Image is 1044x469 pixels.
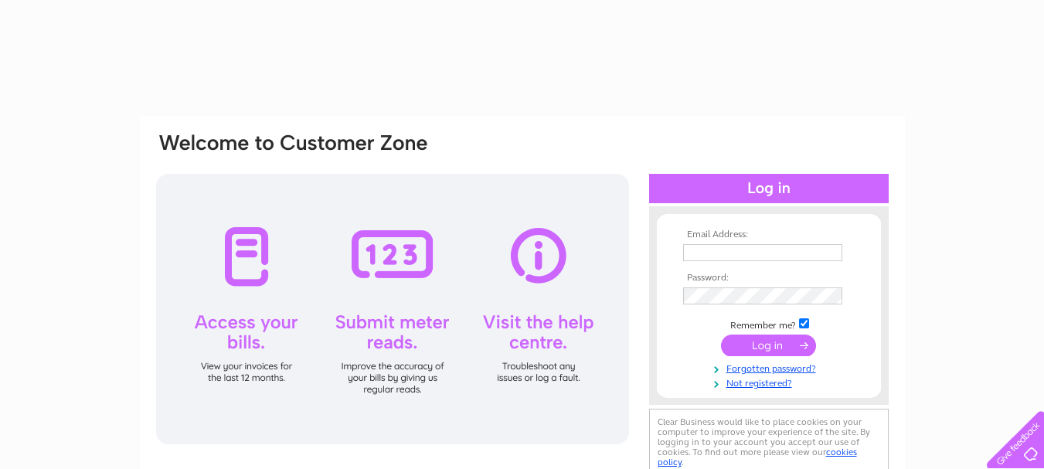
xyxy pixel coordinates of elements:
[679,229,859,240] th: Email Address:
[683,375,859,389] a: Not registered?
[679,316,859,331] td: Remember me?
[721,335,816,356] input: Submit
[658,447,857,467] a: cookies policy
[679,273,859,284] th: Password:
[683,360,859,375] a: Forgotten password?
